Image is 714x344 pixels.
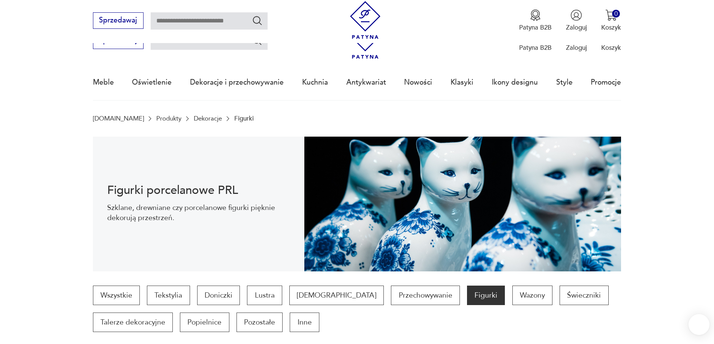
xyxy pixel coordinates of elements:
a: Klasyki [451,65,473,100]
iframe: Smartsupp widget button [689,314,710,335]
p: Zaloguj [566,43,587,52]
a: Lustra [247,286,282,305]
a: Świeczniki [560,286,608,305]
a: Nowości [404,65,432,100]
a: Pozostałe [237,313,283,332]
img: Ikona medalu [530,9,541,21]
a: Ikona medaluPatyna B2B [519,9,552,32]
button: 0Koszyk [601,9,621,32]
img: Ikonka użytkownika [570,9,582,21]
button: Szukaj [252,15,263,26]
a: Dekoracje [194,115,222,122]
button: Patyna B2B [519,9,552,32]
img: Figurki vintage [304,137,621,271]
a: Meble [93,65,114,100]
p: Patyna B2B [519,43,552,52]
div: 0 [612,10,620,18]
a: Inne [290,313,319,332]
button: Zaloguj [566,9,587,32]
a: Style [556,65,573,100]
a: [DEMOGRAPHIC_DATA] [289,286,384,305]
a: Oświetlenie [132,65,172,100]
a: Sprzedawaj [93,38,144,44]
p: Koszyk [601,23,621,32]
p: Zaloguj [566,23,587,32]
img: Ikona koszyka [605,9,617,21]
button: Szukaj [252,35,263,46]
p: Koszyk [601,43,621,52]
a: [DOMAIN_NAME] [93,115,144,122]
a: Wszystkie [93,286,140,305]
img: Patyna - sklep z meblami i dekoracjami vintage [346,1,384,39]
p: Figurki [234,115,254,122]
h1: Figurki porcelanowe PRL [107,185,290,196]
p: Patyna B2B [519,23,552,32]
a: Antykwariat [346,65,386,100]
a: Przechowywanie [391,286,460,305]
a: Talerze dekoracyjne [93,313,173,332]
a: Produkty [156,115,181,122]
a: Popielnice [180,313,229,332]
button: Sprzedawaj [93,12,144,29]
a: Dekoracje i przechowywanie [190,65,284,100]
a: Ikony designu [492,65,538,100]
a: Promocje [591,65,621,100]
a: Wazony [512,286,552,305]
a: Figurki [467,286,505,305]
a: Kuchnia [302,65,328,100]
a: Sprzedawaj [93,18,144,24]
a: Doniczki [197,286,240,305]
p: Szklane, drewniane czy porcelanowe figurki pięknie dekorują przestrzeń. [107,203,290,223]
a: Tekstylia [147,286,190,305]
